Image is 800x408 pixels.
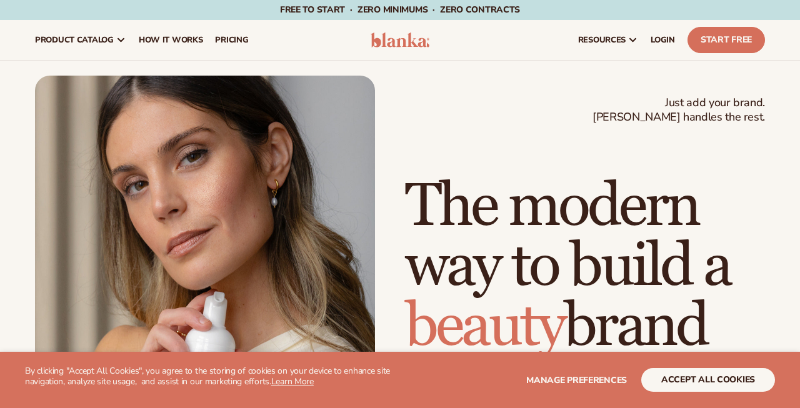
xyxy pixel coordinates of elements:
[526,368,627,392] button: Manage preferences
[572,20,644,60] a: resources
[592,96,765,125] span: Just add your brand. [PERSON_NAME] handles the rest.
[25,366,400,387] p: By clicking "Accept All Cookies", you agree to the storing of cookies on your device to enhance s...
[35,35,114,45] span: product catalog
[132,20,209,60] a: How It Works
[578,35,626,45] span: resources
[526,374,627,386] span: Manage preferences
[687,27,765,53] a: Start Free
[371,32,429,47] img: logo
[29,20,132,60] a: product catalog
[644,20,681,60] a: LOGIN
[641,368,775,392] button: accept all cookies
[139,35,203,45] span: How It Works
[280,4,520,16] span: Free to start · ZERO minimums · ZERO contracts
[271,376,314,387] a: Learn More
[405,290,564,363] span: beauty
[651,35,675,45] span: LOGIN
[209,20,254,60] a: pricing
[215,35,248,45] span: pricing
[405,177,765,357] h1: The modern way to build a brand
